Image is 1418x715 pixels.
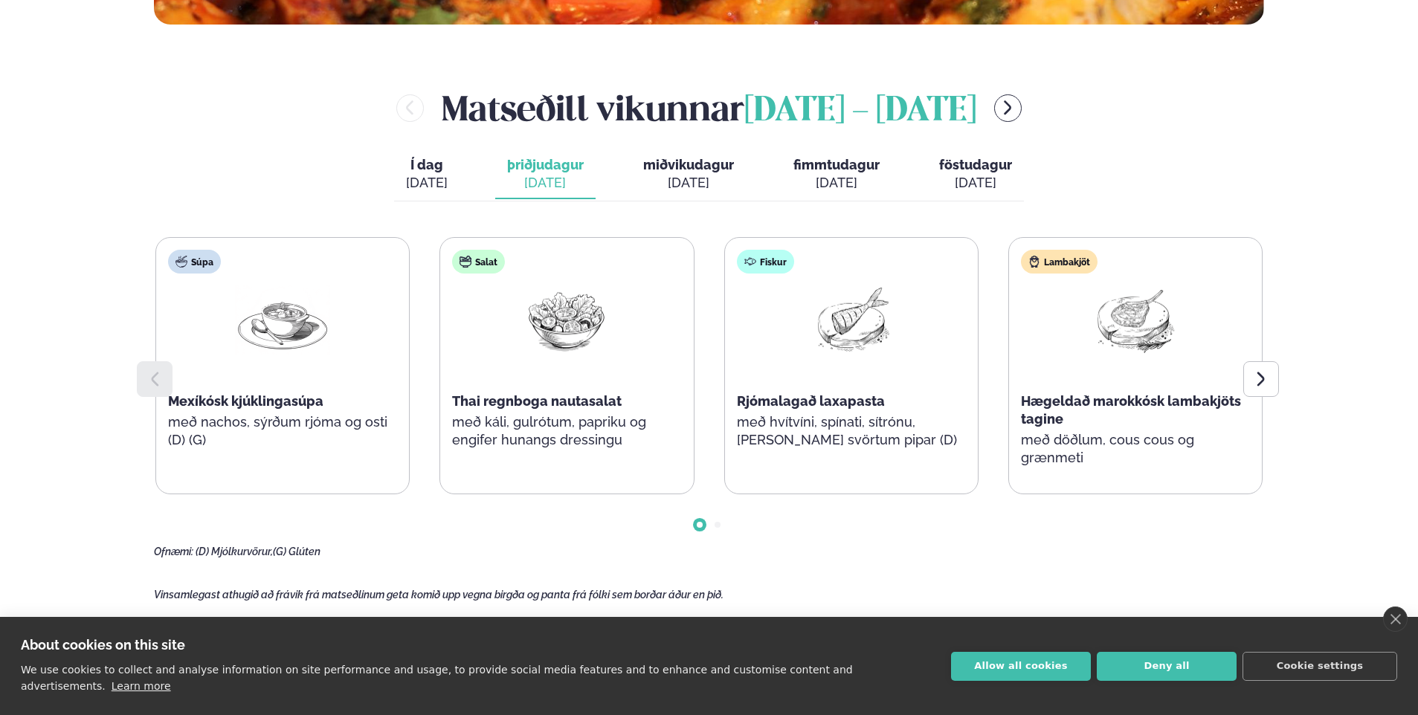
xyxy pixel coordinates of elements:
button: Cookie settings [1243,652,1397,681]
div: [DATE] [406,174,448,192]
span: Í dag [406,156,448,174]
span: Vinsamlegast athugið að frávik frá matseðlinum geta komið upp vegna birgða og panta frá fólki sem... [154,589,723,601]
button: fimmtudagur [DATE] [781,150,892,199]
div: Súpa [168,250,221,274]
a: close [1383,606,1408,632]
span: Go to slide 1 [697,522,703,528]
button: Allow all cookies [951,652,1091,681]
span: Ofnæmi: [154,546,193,557]
button: menu-btn-right [994,94,1022,122]
span: Thai regnboga nautasalat [452,393,622,409]
a: Learn more [112,680,171,692]
strong: About cookies on this site [21,637,185,653]
span: Hægeldað marokkósk lambakjöts tagine [1021,393,1241,427]
p: með káli, gulrótum, papriku og engifer hunangs dressingu [452,413,681,449]
img: salad.svg [460,256,471,268]
img: Fish.png [804,285,899,355]
span: Rjómalagað laxapasta [737,393,885,409]
span: þriðjudagur [507,157,584,172]
span: Go to slide 2 [715,522,721,528]
img: Lamb-Meat.png [1088,285,1183,355]
span: (D) Mjólkurvörur, [196,546,273,557]
img: Soup.png [235,285,330,355]
div: [DATE] [643,174,734,192]
p: með hvítvíni, spínati, sítrónu, [PERSON_NAME] svörtum pipar (D) [737,413,966,449]
button: Deny all [1097,652,1237,681]
p: We use cookies to collect and analyse information on site performance and usage, to provide socia... [21,664,853,692]
span: föstudagur [939,157,1012,172]
button: þriðjudagur [DATE] [495,150,596,199]
div: [DATE] [939,174,1012,192]
p: með döðlum, cous cous og grænmeti [1021,431,1250,467]
p: með nachos, sýrðum rjóma og osti (D) (G) [168,413,397,449]
span: (G) Glúten [273,546,320,557]
div: Salat [452,250,505,274]
img: Salad.png [519,285,614,355]
img: soup.svg [175,256,187,268]
img: fish.svg [744,256,756,268]
h2: Matseðill vikunnar [442,84,976,132]
img: Lamb.svg [1028,256,1040,268]
span: miðvikudagur [643,157,734,172]
div: Fiskur [737,250,794,274]
span: Mexíkósk kjúklingasúpa [168,393,323,409]
button: föstudagur [DATE] [927,150,1024,199]
span: [DATE] - [DATE] [744,95,976,128]
div: Lambakjöt [1021,250,1098,274]
button: miðvikudagur [DATE] [631,150,746,199]
button: menu-btn-left [396,94,424,122]
button: Í dag [DATE] [394,150,460,199]
div: [DATE] [793,174,880,192]
span: fimmtudagur [793,157,880,172]
div: [DATE] [507,174,584,192]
